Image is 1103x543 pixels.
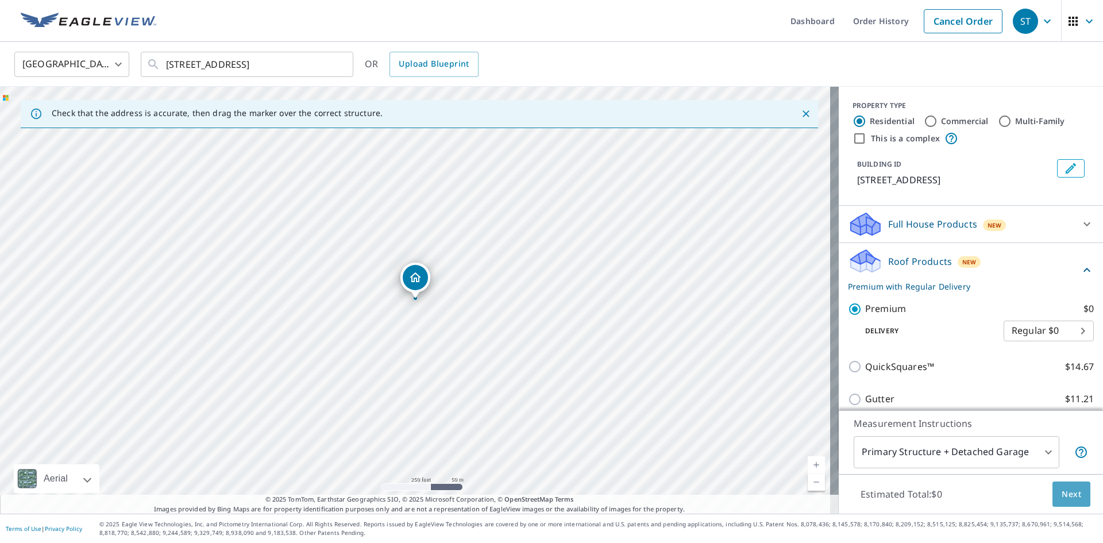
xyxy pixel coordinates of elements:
[853,101,1089,111] div: PROPERTY TYPE
[871,133,940,144] label: This is a complex
[857,159,901,169] p: BUILDING ID
[52,108,383,118] p: Check that the address is accurate, then drag the marker over the correct structure.
[870,115,915,127] label: Residential
[854,436,1059,468] div: Primary Structure + Detached Garage
[166,48,330,80] input: Search by address or latitude-longitude
[1013,9,1038,34] div: ST
[6,525,41,533] a: Terms of Use
[808,456,825,473] a: Current Level 17, Zoom In
[21,13,156,30] img: EV Logo
[1083,302,1094,316] p: $0
[99,520,1097,537] p: © 2025 Eagle View Technologies, Inc. and Pictometry International Corp. All Rights Reserved. Repo...
[888,217,977,231] p: Full House Products
[865,302,906,316] p: Premium
[265,495,574,505] span: © 2025 TomTom, Earthstar Geographics SIO, © 2025 Microsoft Corporation, ©
[808,473,825,491] a: Current Level 17, Zoom Out
[1052,482,1090,507] button: Next
[962,257,977,267] span: New
[854,417,1088,430] p: Measurement Instructions
[799,106,813,121] button: Close
[941,115,989,127] label: Commercial
[851,482,951,507] p: Estimated Total: $0
[1057,159,1085,178] button: Edit building 1
[45,525,82,533] a: Privacy Policy
[988,221,1002,230] span: New
[848,248,1094,292] div: Roof ProductsNewPremium with Regular Delivery
[848,280,1080,292] p: Premium with Regular Delivery
[555,495,574,503] a: Terms
[6,525,82,532] p: |
[14,48,129,80] div: [GEOGRAPHIC_DATA]
[399,57,469,71] span: Upload Blueprint
[1065,392,1094,406] p: $11.21
[389,52,478,77] a: Upload Blueprint
[857,173,1052,187] p: [STREET_ADDRESS]
[865,392,894,406] p: Gutter
[924,9,1002,33] a: Cancel Order
[1065,360,1094,374] p: $14.67
[848,210,1094,238] div: Full House ProductsNew
[1015,115,1065,127] label: Multi-Family
[14,464,99,493] div: Aerial
[865,360,934,374] p: QuickSquares™
[848,326,1004,336] p: Delivery
[1004,315,1094,347] div: Regular $0
[1062,487,1081,502] span: Next
[504,495,553,503] a: OpenStreetMap
[365,52,479,77] div: OR
[400,263,430,298] div: Dropped pin, building 1, Residential property, 501 Market St Mifflinburg, PA 17844
[888,255,952,268] p: Roof Products
[40,464,71,493] div: Aerial
[1074,445,1088,459] span: Your report will include the primary structure and a detached garage if one exists.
